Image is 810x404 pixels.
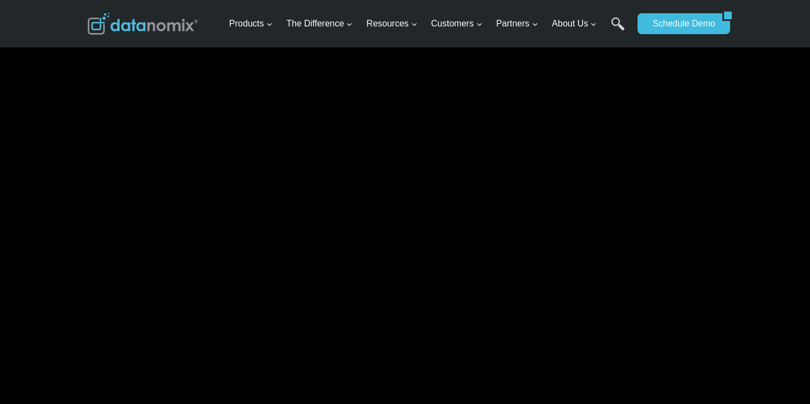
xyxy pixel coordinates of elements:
a: Schedule Demo [638,13,722,34]
img: Datanomix [88,13,198,35]
span: The Difference [287,17,353,31]
span: Customers [431,17,482,31]
span: Partners [496,17,538,31]
span: Resources [366,17,417,31]
span: About Us [552,17,597,31]
span: Products [229,17,273,31]
a: Search [611,17,625,42]
nav: Primary Navigation [225,6,633,42]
